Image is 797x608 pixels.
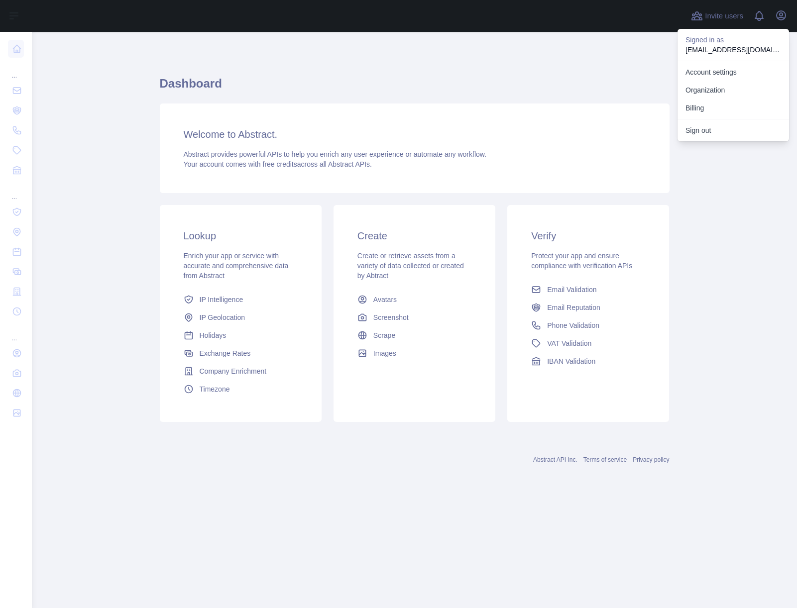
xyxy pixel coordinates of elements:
a: Exchange Rates [180,344,302,362]
a: IP Intelligence [180,291,302,308]
button: Invite users [689,8,745,24]
a: Email Reputation [527,299,649,316]
span: Email Validation [547,285,596,295]
a: IP Geolocation [180,308,302,326]
span: Scrape [373,330,395,340]
span: Images [373,348,396,358]
p: [EMAIL_ADDRESS][DOMAIN_NAME] [685,45,781,55]
span: Your account comes with across all Abstract APIs. [184,160,372,168]
a: Timezone [180,380,302,398]
span: Phone Validation [547,320,599,330]
span: Invite users [705,10,743,22]
a: Account settings [678,63,789,81]
a: VAT Validation [527,334,649,352]
a: Holidays [180,326,302,344]
a: Scrape [353,326,475,344]
span: Company Enrichment [200,366,267,376]
div: ... [8,322,24,342]
a: Avatars [353,291,475,308]
div: ... [8,181,24,201]
span: Holidays [200,330,227,340]
h3: Welcome to Abstract. [184,127,646,141]
span: Abstract provides powerful APIs to help you enrich any user experience or automate any workflow. [184,150,487,158]
span: Email Reputation [547,303,600,312]
div: ... [8,60,24,80]
span: Avatars [373,295,397,304]
button: Sign out [678,121,789,139]
span: free credits [263,160,297,168]
a: Phone Validation [527,316,649,334]
span: Screenshot [373,312,409,322]
span: Exchange Rates [200,348,251,358]
h3: Create [357,229,471,243]
a: Company Enrichment [180,362,302,380]
h3: Lookup [184,229,298,243]
p: Signed in as [685,35,781,45]
a: Email Validation [527,281,649,299]
h1: Dashboard [160,76,670,100]
span: Create or retrieve assets from a variety of data collected or created by Abtract [357,252,464,280]
a: Organization [678,81,789,99]
span: IBAN Validation [547,356,595,366]
h3: Verify [531,229,645,243]
button: Billing [678,99,789,117]
span: Timezone [200,384,230,394]
span: VAT Validation [547,338,591,348]
a: IBAN Validation [527,352,649,370]
a: Privacy policy [633,456,669,463]
a: Terms of service [583,456,627,463]
span: IP Intelligence [200,295,243,304]
a: Images [353,344,475,362]
span: IP Geolocation [200,312,245,322]
span: Protect your app and ensure compliance with verification APIs [531,252,632,270]
span: Enrich your app or service with accurate and comprehensive data from Abstract [184,252,289,280]
a: Screenshot [353,308,475,326]
a: Abstract API Inc. [533,456,577,463]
